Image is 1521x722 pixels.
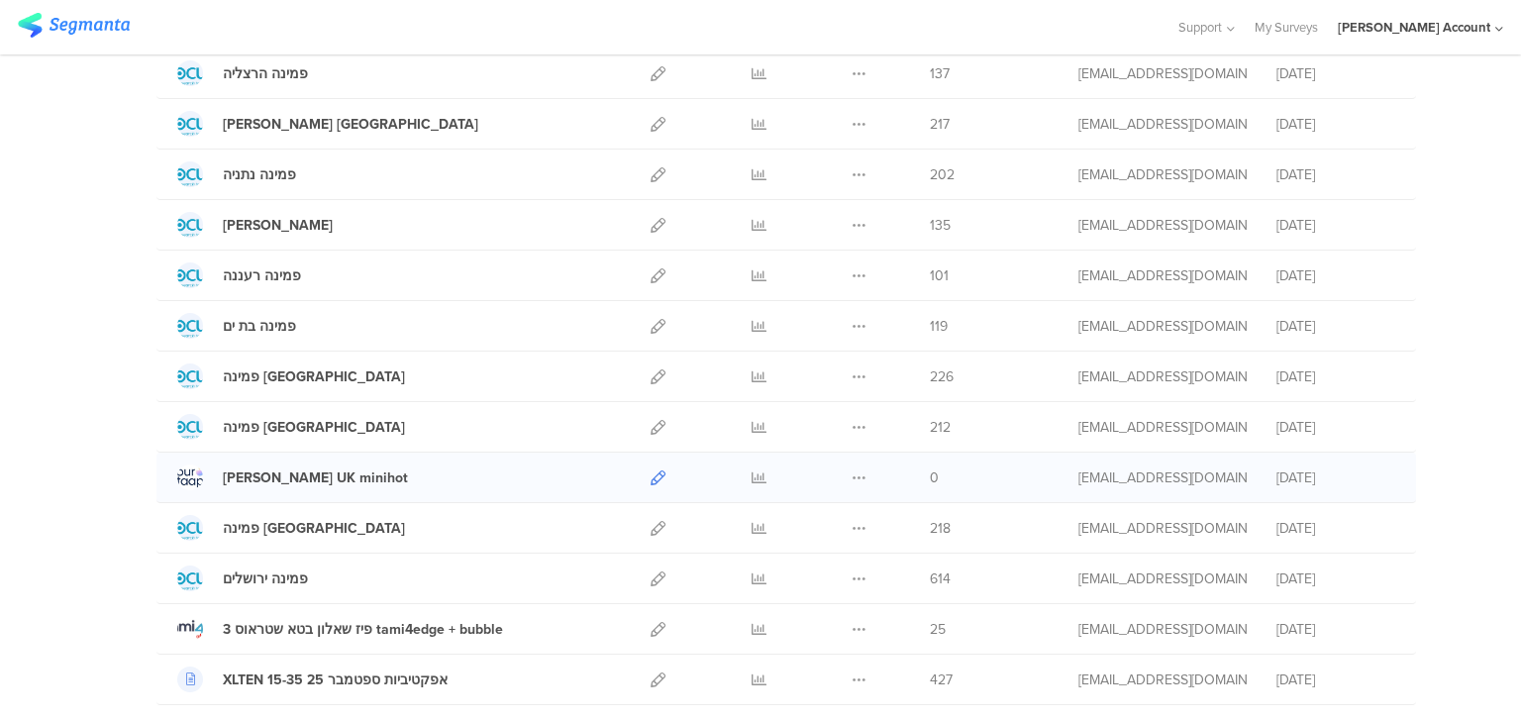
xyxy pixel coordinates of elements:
a: פמינה [GEOGRAPHIC_DATA] [177,363,405,389]
div: odelya@ifocus-r.com [1078,215,1247,236]
a: פמינה [GEOGRAPHIC_DATA] [177,414,405,440]
div: [DATE] [1276,114,1395,135]
span: 137 [930,63,950,84]
div: odelya@ifocus-r.com [1078,417,1247,438]
div: [DATE] [1276,215,1395,236]
div: פמינה באר שבע [223,417,405,438]
a: פמינה [GEOGRAPHIC_DATA] [177,515,405,541]
div: odelya@ifocus-r.com [1078,366,1247,387]
span: Support [1178,18,1222,37]
div: פמינה בת ים [223,316,296,337]
div: פמינה רעננה [223,265,301,286]
div: odelya@ifocus-r.com [1078,568,1247,589]
div: פמינה אשקלון [223,215,333,236]
div: [DATE] [1276,518,1395,539]
div: פמינה הרצליה [223,63,308,84]
div: odelya@ifocus-r.com [1078,619,1247,640]
a: פמינה ירושלים [177,566,308,591]
div: [DATE] [1276,366,1395,387]
span: 202 [930,164,955,185]
div: [DATE] [1276,316,1395,337]
div: odelya@ifocus-r.com [1078,63,1247,84]
div: odelya@ifocus-r.com [1078,114,1247,135]
span: 135 [930,215,951,236]
div: פמינה פתח תקווה [223,366,405,387]
span: 25 [930,619,946,640]
span: 226 [930,366,954,387]
a: פמינה רעננה [177,262,301,288]
span: 119 [930,316,948,337]
a: 3 פיז שאלון בטא שטראוס tami4edge + bubble [177,616,503,642]
div: Strauss UK minihot [223,467,408,488]
a: [PERSON_NAME] [177,212,333,238]
div: odelya@ifocus-r.com [1078,467,1247,488]
a: [PERSON_NAME] UK minihot [177,464,408,490]
div: [DATE] [1276,164,1395,185]
div: [DATE] [1276,467,1395,488]
div: [DATE] [1276,63,1395,84]
div: [DATE] [1276,265,1395,286]
div: odelya@ifocus-r.com [1078,316,1247,337]
span: 218 [930,518,951,539]
img: segmanta logo [18,13,130,38]
span: 0 [930,467,939,488]
div: odelya@ifocus-r.com [1078,265,1247,286]
span: 614 [930,568,951,589]
div: פמינה נתניה [223,164,296,185]
a: פמינה נתניה [177,161,296,187]
div: odelya@ifocus-r.com [1078,164,1247,185]
div: odelya@ifocus-r.com [1078,518,1247,539]
div: [PERSON_NAME] Account [1338,18,1490,37]
span: 101 [930,265,949,286]
div: 3 פיז שאלון בטא שטראוס tami4edge + bubble [223,619,503,640]
span: 427 [930,670,953,690]
div: פמינה גרנד קניון חיפה [223,114,478,135]
a: פמינה בת ים [177,313,296,339]
span: 217 [930,114,950,135]
div: פמינה ירושלים [223,568,308,589]
div: XLTEN 15-35 אפקטיביות ספטמבר 25 [223,670,448,690]
div: odelya@ifocus-r.com [1078,670,1247,690]
a: פמינה הרצליה [177,60,308,86]
div: [DATE] [1276,568,1395,589]
div: [DATE] [1276,619,1395,640]
span: 212 [930,417,951,438]
div: [DATE] [1276,417,1395,438]
div: [DATE] [1276,670,1395,690]
div: פמינה רחובות [223,518,405,539]
a: [PERSON_NAME] [GEOGRAPHIC_DATA] [177,111,478,137]
a: XLTEN 15-35 אפקטיביות ספטמבר 25 [177,667,448,692]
